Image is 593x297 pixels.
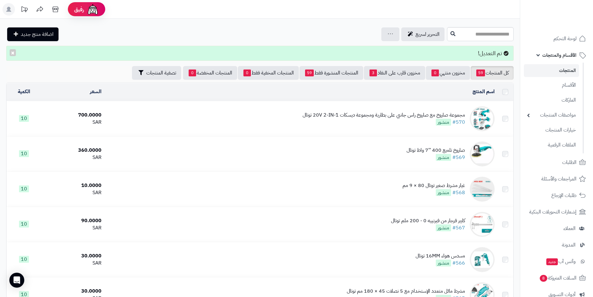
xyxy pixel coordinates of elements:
span: طلبات الإرجاع [551,191,577,200]
div: ﻏﻳﺎﺭ ﻣﺷﺭﻁ ﺻﻐﻳﺭ ﺗﻭﺗﺎﻝ 80 × 9 مم [402,182,465,189]
span: المراجعات والأسئلة [541,175,577,183]
div: Open Intercom Messenger [9,273,24,288]
a: إشعارات التحويلات البنكية [524,204,589,219]
a: الملفات الرقمية [524,138,579,152]
div: SAR [44,189,101,196]
a: الكمية [18,88,30,95]
a: المنتجات المنشورة فقط59 [299,66,363,80]
span: منشور [436,260,451,266]
a: اضافة منتج جديد [7,27,59,41]
img: logo-2.png [551,17,587,30]
img: ﺻﺎﺭﻭﺥ ﺗﻠﻣﻳﻊ 400 ’’7 ﻭﺍﻁ توتال [470,141,495,166]
a: طلبات الإرجاع [524,188,589,203]
a: تحديثات المنصة [16,3,32,17]
a: لوحة التحكم [524,31,589,46]
div: ﻛﻠﻳﺑﺭ فرجار من فيرنييه 0 - 200 ملم توتال [391,217,465,224]
span: 10 [19,115,29,122]
span: اضافة منتج جديد [21,31,54,38]
a: المراجعات والأسئلة [524,171,589,186]
a: كل المنتجات59 [471,66,514,80]
img: ﻏﻳﺎﺭ ﻣﺷﺭﻁ ﺻﻐﻳﺭ ﺗﻭﺗﺎﻝ 80 × 9 مم [470,177,495,202]
img: ai-face.png [87,3,99,16]
span: المدونة [562,241,576,249]
a: خيارات المنتجات [524,123,579,137]
span: 10 [19,256,29,263]
span: منشور [436,189,451,196]
a: مخزون قارب على النفاذ3 [364,66,425,80]
div: ﺻﺎﺭﻭﺥ ﺗﻠﻣﻳﻊ 400 ’’7 ﻭﺍﻁ توتال [407,147,465,154]
div: SAR [44,154,101,161]
span: العملاء [563,224,576,233]
a: الأقسام [524,79,579,92]
a: الماركات [524,93,579,107]
span: 0 [243,69,251,76]
span: منشور [436,119,451,126]
a: المدونة [524,237,589,252]
div: مشرط مائل متعدد الإستخدام مع 5 نصلات 45 × 180 مم توتال [347,288,465,295]
span: السلات المتروكة [539,274,577,282]
div: 700.0000 [44,112,101,119]
div: SAR [44,224,101,232]
div: SAR [44,119,101,126]
a: #570 [452,118,465,126]
span: الأقسام والمنتجات [542,51,577,60]
span: جديد [546,258,558,265]
span: رفيق [74,6,84,13]
div: مجموعة صاروخ مع صاروخ راس جانبي على بطارية ومجموعة ديسكات 20V 2-IN-1 توتال [303,112,465,119]
a: المنتجات المخفضة0 [183,66,237,80]
span: منشور [436,154,451,161]
span: 10 [19,150,29,157]
a: اسم المنتج [473,88,495,95]
div: 90.0000 [44,217,101,224]
div: ﻣﺳﺩﺱ ﻫﻭﺍء 16MM توتال [416,252,465,260]
div: SAR [44,260,101,267]
span: 59 [305,69,314,76]
a: وآتس آبجديد [524,254,589,269]
span: 3 [369,69,377,76]
img: مجموعة صاروخ مع صاروخ راس جانبي على بطارية ومجموعة ديسكات 20V 2-IN-1 توتال [470,106,495,131]
a: المنتجات المخفية فقط0 [238,66,299,80]
span: 10 [19,221,29,228]
a: مواصفات المنتجات [524,108,579,122]
span: إشعارات التحويلات البنكية [529,208,577,216]
span: 8 [540,275,547,282]
img: ﻛﻠﻳﺑﺭ فرجار من فيرنييه 0 - 200 ملم توتال [470,212,495,237]
a: التحرير لسريع [401,27,445,41]
a: المنتجات [524,64,579,77]
span: التحرير لسريع [416,31,440,38]
span: 59 [476,69,485,76]
button: × [10,49,16,56]
div: 30.0000 [44,252,101,260]
div: 30.0000 [44,288,101,295]
a: #569 [452,154,465,161]
span: منشور [436,224,451,231]
a: الطلبات [524,155,589,170]
a: #567 [452,224,465,232]
a: العملاء [524,221,589,236]
span: الطلبات [562,158,577,167]
div: 10.0000 [44,182,101,189]
span: وآتس آب [546,257,576,266]
a: السلات المتروكة8 [524,271,589,285]
div: 360.0000 [44,147,101,154]
a: #568 [452,189,465,196]
span: تصفية المنتجات [146,69,176,77]
span: 10 [19,185,29,192]
a: السعر [90,88,101,95]
span: لوحة التحكم [553,34,577,43]
span: 0 [189,69,196,76]
div: تم التعديل! [6,46,514,61]
a: #566 [452,259,465,267]
button: تصفية المنتجات [132,66,181,80]
a: مخزون منتهي0 [426,66,470,80]
img: ﻣﺳﺩﺱ ﻫﻭﺍء 16MM توتال [470,247,495,272]
span: 0 [431,69,439,76]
